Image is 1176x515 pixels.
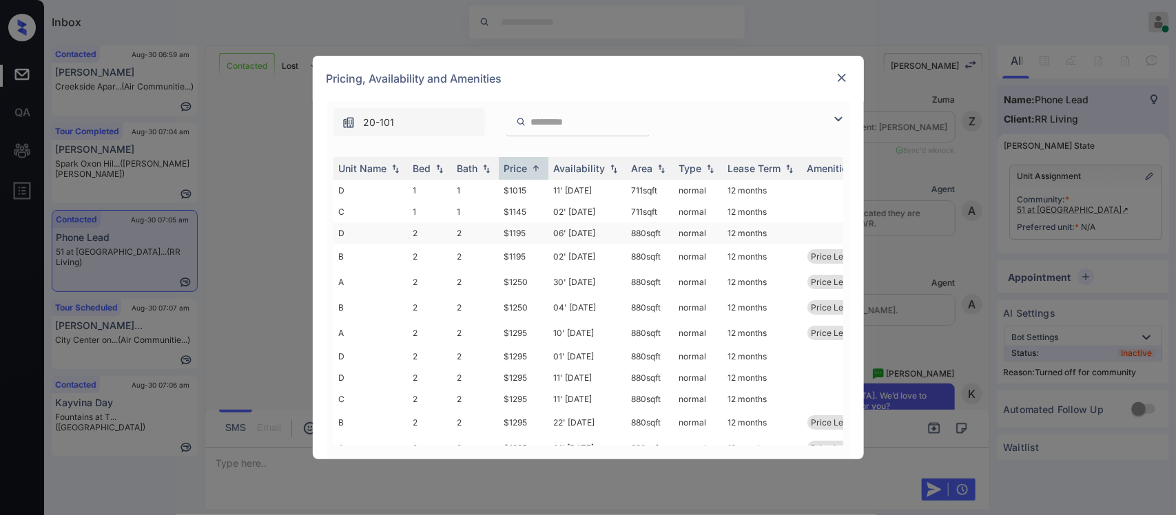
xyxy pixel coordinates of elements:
[674,180,723,201] td: normal
[626,367,674,388] td: 880 sqft
[548,410,626,435] td: 22' [DATE]
[364,115,395,130] span: 20-101
[548,244,626,269] td: 02' [DATE]
[674,201,723,222] td: normal
[516,116,526,128] img: icon-zuma
[654,164,668,174] img: sorting
[548,367,626,388] td: 11' [DATE]
[408,320,452,346] td: 2
[499,269,548,295] td: $1250
[529,163,543,174] img: sorting
[835,71,849,85] img: close
[674,269,723,295] td: normal
[499,346,548,367] td: $1295
[812,302,862,313] span: Price Leader
[723,180,802,201] td: 12 months
[626,295,674,320] td: 880 sqft
[339,162,387,174] div: Unit Name
[499,410,548,435] td: $1295
[812,328,862,338] span: Price Leader
[333,180,408,201] td: D
[626,346,674,367] td: 880 sqft
[408,222,452,244] td: 2
[408,346,452,367] td: 2
[548,320,626,346] td: 10' [DATE]
[499,388,548,410] td: $1295
[452,320,499,346] td: 2
[674,435,723,461] td: normal
[723,367,802,388] td: 12 months
[679,162,702,174] div: Type
[723,435,802,461] td: 12 months
[313,56,864,101] div: Pricing, Availability and Amenities
[674,388,723,410] td: normal
[413,162,431,174] div: Bed
[499,222,548,244] td: $1195
[723,201,802,222] td: 12 months
[408,180,452,201] td: 1
[674,410,723,435] td: normal
[548,388,626,410] td: 11' [DATE]
[499,180,548,201] td: $1015
[674,295,723,320] td: normal
[452,201,499,222] td: 1
[499,320,548,346] td: $1295
[674,320,723,346] td: normal
[728,162,781,174] div: Lease Term
[499,435,548,461] td: $1295
[408,388,452,410] td: 2
[333,201,408,222] td: C
[626,222,674,244] td: 880 sqft
[674,244,723,269] td: normal
[452,295,499,320] td: 2
[504,162,528,174] div: Price
[674,367,723,388] td: normal
[452,244,499,269] td: 2
[548,346,626,367] td: 01' [DATE]
[452,346,499,367] td: 2
[632,162,653,174] div: Area
[408,269,452,295] td: 2
[452,367,499,388] td: 2
[433,164,446,174] img: sorting
[479,164,493,174] img: sorting
[333,320,408,346] td: A
[674,222,723,244] td: normal
[452,435,499,461] td: 2
[499,295,548,320] td: $1250
[408,201,452,222] td: 1
[812,277,862,287] span: Price Leader
[723,269,802,295] td: 12 months
[333,269,408,295] td: A
[548,180,626,201] td: 11' [DATE]
[457,162,478,174] div: Bath
[626,410,674,435] td: 880 sqft
[408,367,452,388] td: 2
[723,388,802,410] td: 12 months
[333,367,408,388] td: D
[812,417,862,428] span: Price Leader
[333,388,408,410] td: C
[389,164,402,174] img: sorting
[333,222,408,244] td: D
[812,443,862,453] span: Price Leader
[452,269,499,295] td: 2
[452,180,499,201] td: 1
[626,388,674,410] td: 880 sqft
[626,180,674,201] td: 711 sqft
[783,164,796,174] img: sorting
[333,244,408,269] td: B
[499,244,548,269] td: $1195
[812,251,862,262] span: Price Leader
[703,164,717,174] img: sorting
[408,410,452,435] td: 2
[499,201,548,222] td: $1145
[408,435,452,461] td: 2
[723,410,802,435] td: 12 months
[723,244,802,269] td: 12 months
[548,269,626,295] td: 30' [DATE]
[723,346,802,367] td: 12 months
[452,410,499,435] td: 2
[342,116,355,129] img: icon-zuma
[333,410,408,435] td: B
